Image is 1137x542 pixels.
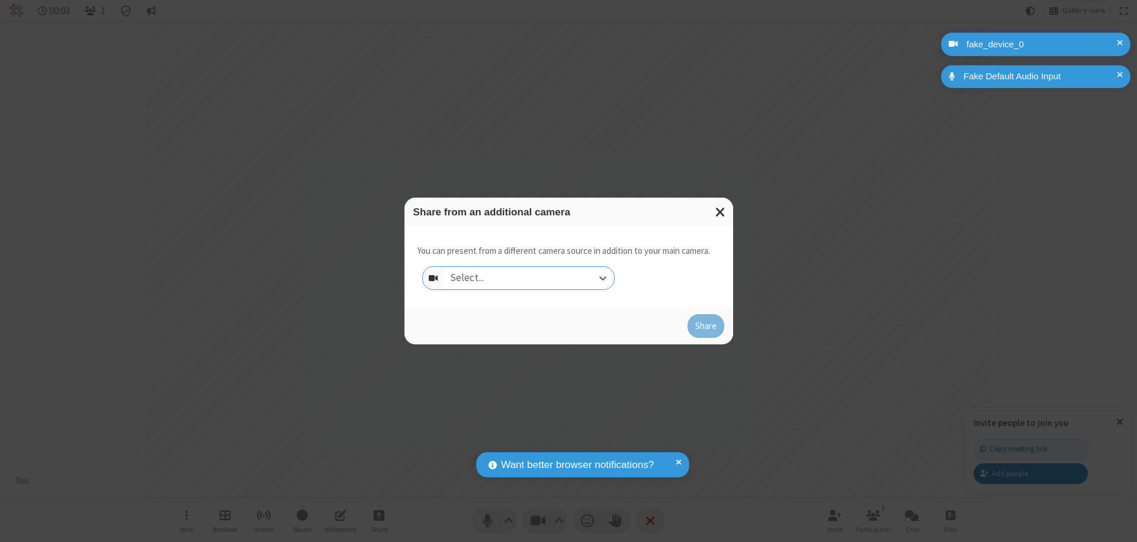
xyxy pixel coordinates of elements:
[413,207,724,218] h3: Share from an additional camera
[688,314,724,338] button: Share
[501,457,654,473] span: Want better browser notifications?
[417,244,710,258] p: You can present from a different camera source in addition to your main camera.
[959,70,1122,83] div: Fake Default Audio Input
[962,38,1122,51] div: fake_device_0
[708,198,733,227] button: Close modal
